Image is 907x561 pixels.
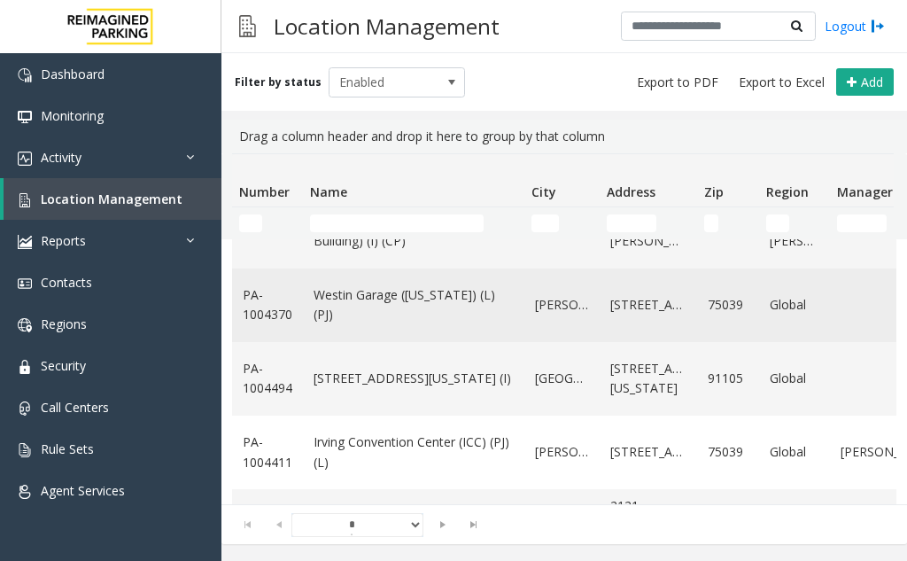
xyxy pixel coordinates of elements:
span: Regions [41,316,87,332]
img: 'icon' [18,401,32,416]
img: pageIcon [239,4,256,48]
label: Filter by status [235,74,322,90]
button: Export to PDF [630,70,725,95]
a: [STREET_ADDRESS] [610,295,686,315]
div: Data table [221,153,907,504]
input: Name Filter [310,214,484,232]
span: Activity [41,149,81,166]
a: Logout [825,17,885,35]
img: 'icon' [18,277,32,291]
span: Go to the next page [428,518,459,532]
span: Go to the last page [455,512,486,537]
img: 'icon' [18,110,32,124]
a: 75039 [708,442,748,462]
span: Security [41,357,86,374]
img: 'icon' [18,360,32,374]
img: 'icon' [18,152,32,166]
a: 75039 [708,295,748,315]
span: Rule Sets [41,440,94,457]
a: 91105 [708,369,748,388]
h3: Location Management [265,4,508,48]
img: 'icon' [18,68,32,82]
span: Region [766,183,809,200]
span: Enabled [329,68,438,97]
a: Westin Garage ([US_STATE]) (L)(PJ) [314,285,514,325]
span: Location Management [41,191,182,207]
td: City Filter [524,207,600,239]
a: [STREET_ADDRESS] [610,442,686,462]
td: Name Filter [303,207,524,239]
span: City [531,183,556,200]
button: Add [836,68,894,97]
span: Dashboard [41,66,105,82]
td: Region Filter [759,207,830,239]
td: Number Filter [232,207,303,239]
a: PA-1004411 [243,432,292,472]
button: Export to Excel [732,70,832,95]
input: Address Filter [607,214,656,232]
span: Name [310,183,347,200]
a: [PERSON_NAME] [535,295,589,315]
img: 'icon' [18,235,32,249]
a: Global [770,442,819,462]
span: Contacts [41,274,92,291]
td: Zip Filter [697,207,759,239]
span: Monitoring [41,107,104,124]
a: [STREET_ADDRESS][US_STATE] (I) [314,369,514,388]
a: PA-1004370 [243,285,292,325]
input: Number Filter [239,214,262,232]
td: Address Filter [600,207,697,239]
span: Call Centers [41,399,109,416]
img: 'icon' [18,485,32,499]
input: Manager Filter [837,214,887,232]
a: [GEOGRAPHIC_DATA] [535,369,589,388]
a: [STREET_ADDRESS][US_STATE] [610,359,686,399]
span: Export to PDF [637,74,718,91]
a: Irving Convention Center (ICC) (PJ) (L) [314,432,514,472]
span: Export to Excel [739,74,825,91]
img: 'icon' [18,193,32,207]
input: Zip Filter [704,214,718,232]
input: City Filter [531,214,559,232]
span: Zip [704,183,724,200]
input: Region Filter [766,214,789,232]
span: Agent Services [41,482,125,499]
img: 'icon' [18,443,32,457]
a: PA-1004494 [243,359,292,399]
img: logout [871,17,885,35]
a: Location Management [4,178,221,220]
span: Add [861,74,883,90]
a: Global [770,295,819,315]
span: Reports [41,232,86,249]
span: Go to the next page [424,512,455,537]
span: Go to the last page [459,518,490,532]
img: 'icon' [18,318,32,332]
span: Manager [837,183,893,200]
a: Global [770,369,819,388]
a: [PERSON_NAME] [535,442,589,462]
span: Address [607,183,655,200]
div: Drag a column header and drop it here to group by that column [232,120,896,153]
span: Number [239,183,290,200]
